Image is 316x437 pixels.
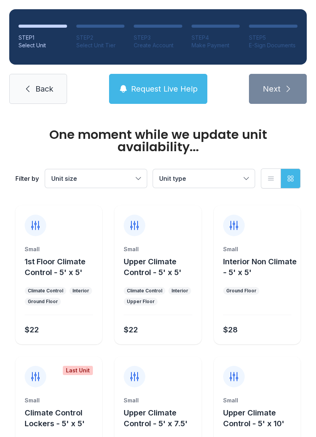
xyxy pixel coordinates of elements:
[76,42,125,49] div: Select Unit Tier
[25,324,39,335] div: $22
[124,408,188,428] span: Upper Climate Control - 5' x 7.5'
[28,288,63,294] div: Climate Control
[192,42,240,49] div: Make Payment
[134,34,182,42] div: STEP 3
[18,34,67,42] div: STEP 1
[131,83,198,94] span: Request Live Help
[127,299,155,305] div: Upper Floor
[249,42,298,49] div: E-Sign Documents
[134,42,182,49] div: Create Account
[263,83,281,94] span: Next
[223,256,298,278] button: Interior Non Climate - 5' x 5'
[153,169,255,188] button: Unit type
[223,257,297,277] span: Interior Non Climate - 5' x 5'
[124,245,192,253] div: Small
[45,169,147,188] button: Unit size
[223,324,238,335] div: $28
[25,257,86,277] span: 1st Floor Climate Control - 5' x 5'
[25,397,93,404] div: Small
[124,407,198,429] button: Upper Climate Control - 5' x 7.5'
[192,34,240,42] div: STEP 4
[223,245,291,253] div: Small
[28,299,58,305] div: Ground Floor
[25,245,93,253] div: Small
[223,408,284,428] span: Upper Climate Control - 5' x 10'
[249,34,298,42] div: STEP 5
[15,174,39,183] div: Filter by
[159,175,186,182] span: Unit type
[124,397,192,404] div: Small
[25,256,99,278] button: 1st Floor Climate Control - 5' x 5'
[18,42,67,49] div: Select Unit
[25,408,85,428] span: Climate Control Lockers - 5' x 5'
[63,366,93,375] div: Last Unit
[223,407,298,429] button: Upper Climate Control - 5' x 10'
[25,407,99,429] button: Climate Control Lockers - 5' x 5'
[124,256,198,278] button: Upper Climate Control - 5' x 5'
[171,288,188,294] div: Interior
[226,288,256,294] div: Ground Floor
[15,128,301,153] div: One moment while we update unit availability...
[223,397,291,404] div: Small
[124,324,138,335] div: $22
[35,83,53,94] span: Back
[72,288,89,294] div: Interior
[76,34,125,42] div: STEP 2
[124,257,182,277] span: Upper Climate Control - 5' x 5'
[127,288,162,294] div: Climate Control
[51,175,77,182] span: Unit size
